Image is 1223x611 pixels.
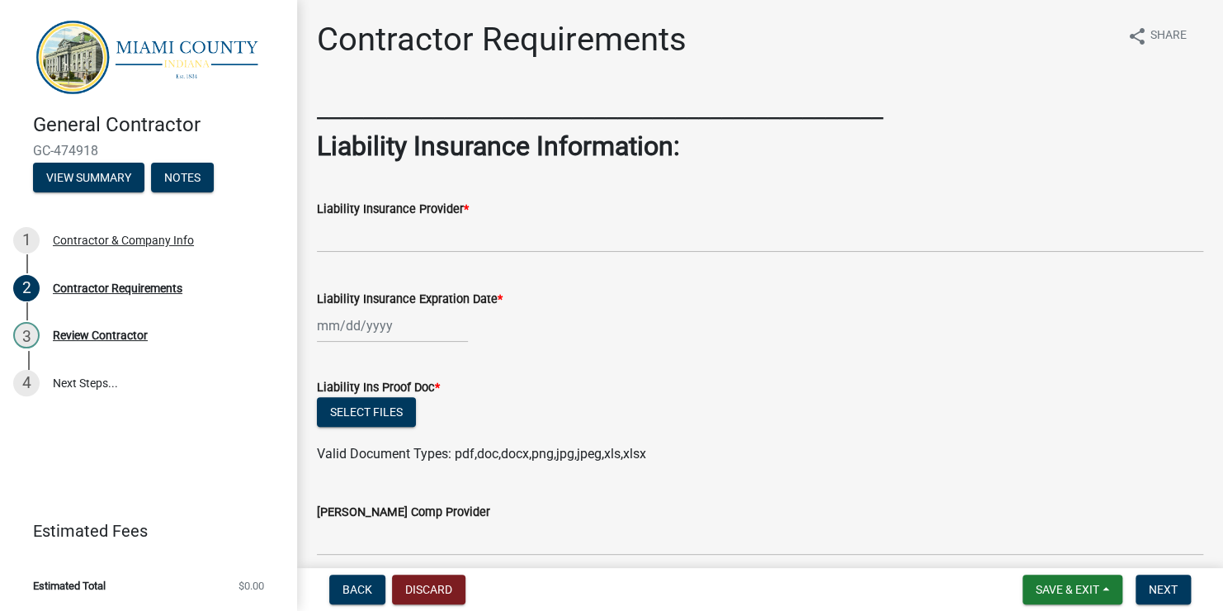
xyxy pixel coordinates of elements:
h2: _________________________________________________ [317,92,1203,124]
button: Notes [151,163,214,192]
div: 2 [13,275,40,301]
h1: Contractor Requirements [317,20,687,59]
span: Share [1150,26,1187,46]
div: 1 [13,227,40,253]
label: Liability Insurance Expration Date [317,294,503,305]
button: Select files [317,397,416,427]
i: share [1127,26,1147,46]
span: Back [342,583,372,596]
wm-modal-confirm: Notes [151,173,214,186]
div: Contractor & Company Info [53,234,194,246]
img: Miami County, Indiana [33,17,271,96]
label: [PERSON_NAME] Comp Provider [317,507,490,519]
span: Valid Document Types: pdf,doc,docx,png,jpg,jpeg,xls,xlsx [317,446,646,462]
h4: General Contractor [33,113,284,137]
div: 3 [13,322,40,348]
span: GC-474918 [33,143,264,159]
input: mm/dd/yyyy [317,309,468,343]
div: Review Contractor [53,329,148,341]
button: Next [1136,575,1191,604]
a: Estimated Fees [13,514,271,547]
span: Estimated Total [33,580,106,591]
button: Discard [392,575,465,604]
label: Liability Insurance Provider [317,204,469,216]
span: $0.00 [238,580,264,591]
strong: Liability Insurance Information: [317,130,680,162]
div: Contractor Requirements [53,282,182,294]
div: 4 [13,370,40,396]
button: Save & Exit [1022,575,1122,604]
button: shareShare [1114,20,1200,52]
label: Liability Ins Proof Doc [317,382,440,394]
button: Back [329,575,385,604]
wm-modal-confirm: Summary [33,173,144,186]
button: View Summary [33,163,144,192]
span: Save & Exit [1036,583,1099,596]
span: Next [1149,583,1178,596]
